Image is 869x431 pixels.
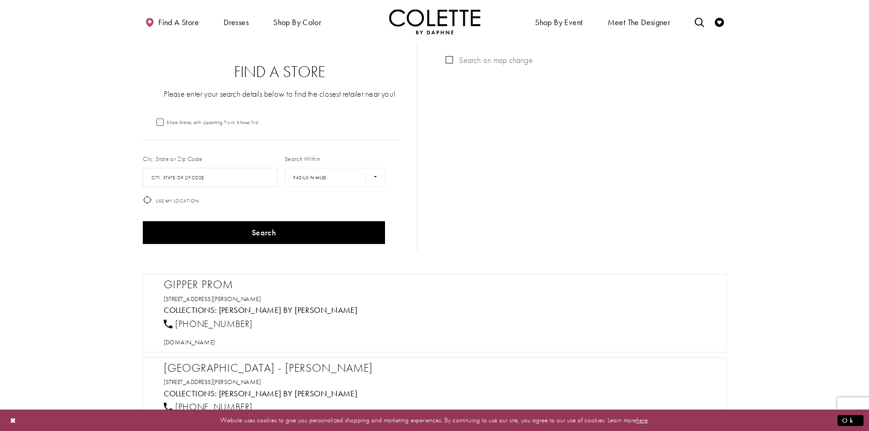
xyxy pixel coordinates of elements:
a: Opens in new tab [164,295,261,303]
span: Shop By Event [535,18,583,27]
span: Meet the designer [608,18,671,27]
label: Search Within [285,154,320,163]
label: City, State or Zip Code [143,154,203,163]
a: Meet the designer [605,9,673,34]
a: [PHONE_NUMBER] [164,401,253,413]
span: [PHONE_NUMBER] [175,401,252,413]
a: Opens in new tab [164,378,261,386]
p: Website uses cookies to give you personalized shopping and marketing experiences. By continuing t... [66,414,803,426]
span: Dresses [221,9,251,34]
span: Shop By Event [533,9,585,34]
h2: [GEOGRAPHIC_DATA] - [PERSON_NAME] [164,361,715,375]
a: Visit Colette by Daphne page - Opens in new tab [219,388,358,399]
a: Find a store [143,9,201,34]
a: Check Wishlist [713,9,726,34]
a: [PHONE_NUMBER] [164,318,253,330]
span: Find a store [158,18,199,27]
span: Show Stores with Upcoming Trunk Shows first [167,119,259,125]
input: City, State, or ZIP Code [143,168,278,187]
a: here [636,415,648,425]
h2: Gipper Prom [164,278,715,291]
div: Map with store locations [436,43,726,251]
select: Radius In Miles [285,168,385,187]
a: Visit Colette by Daphne page - Opens in new tab [219,305,358,315]
a: Opens in new tab [164,338,215,346]
span: Shop by color [273,18,321,27]
a: Toggle search [692,9,706,34]
button: Close Dialog [5,412,21,428]
span: Dresses [224,18,249,27]
button: Submit Dialog [838,415,864,426]
span: Collections: [164,305,217,315]
span: Collections: [164,388,217,399]
span: [PHONE_NUMBER] [175,318,252,330]
button: Search [143,221,385,244]
p: Please enter your search details below to find the closest retailer near you! [161,88,399,99]
span: Shop by color [271,9,323,34]
a: Visit Home Page [389,9,480,34]
img: Colette by Daphne [389,9,480,34]
h2: Find a Store [161,63,399,81]
span: [DOMAIN_NAME] [164,338,215,346]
